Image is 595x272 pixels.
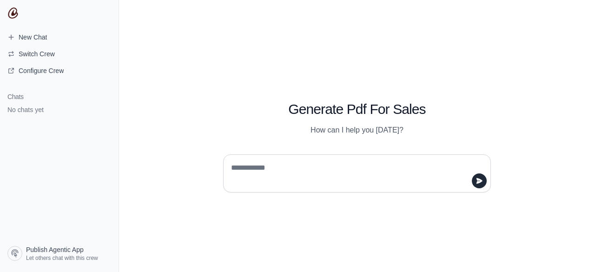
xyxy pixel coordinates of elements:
[223,125,491,136] p: How can I help you [DATE]?
[4,30,115,45] a: New Chat
[223,101,491,118] h1: Generate Pdf For Sales
[19,66,64,75] span: Configure Crew
[7,7,19,19] img: CrewAI Logo
[4,46,115,61] button: Switch Crew
[4,63,115,78] a: Configure Crew
[19,33,47,42] span: New Chat
[26,245,84,254] span: Publish Agentic App
[4,242,115,265] a: Publish Agentic App Let others chat with this crew
[19,49,55,59] span: Switch Crew
[26,254,98,262] span: Let others chat with this crew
